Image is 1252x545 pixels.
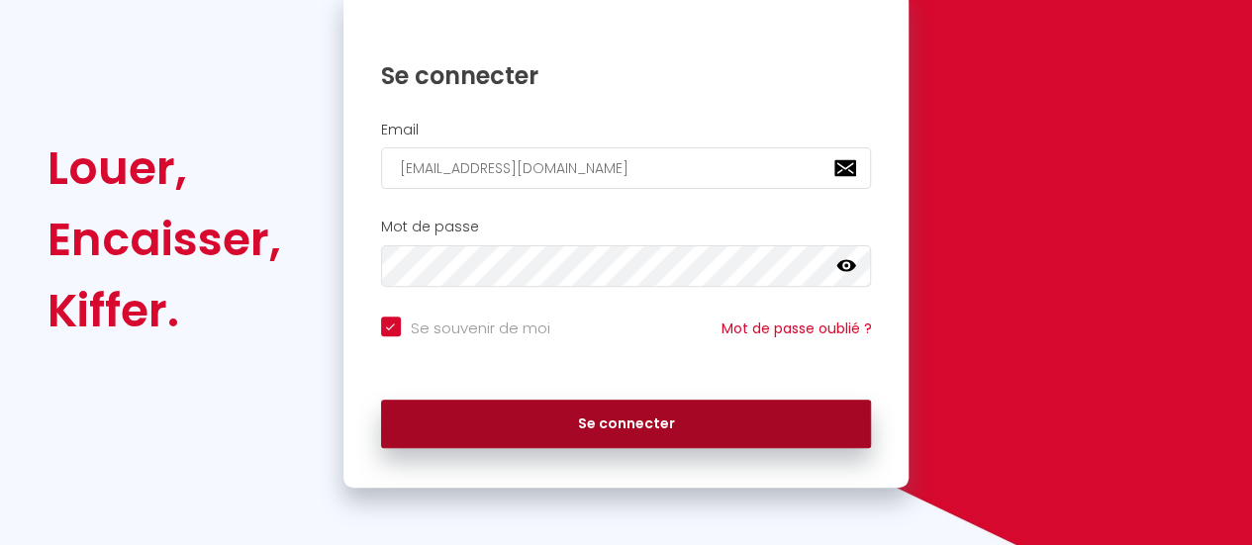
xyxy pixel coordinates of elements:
[48,133,281,204] div: Louer,
[381,122,872,138] h2: Email
[48,275,281,346] div: Kiffer.
[381,400,872,449] button: Se connecter
[381,219,872,235] h2: Mot de passe
[48,204,281,275] div: Encaisser,
[721,318,871,338] a: Mot de passe oublié ?
[381,147,872,189] input: Ton Email
[381,60,872,91] h1: Se connecter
